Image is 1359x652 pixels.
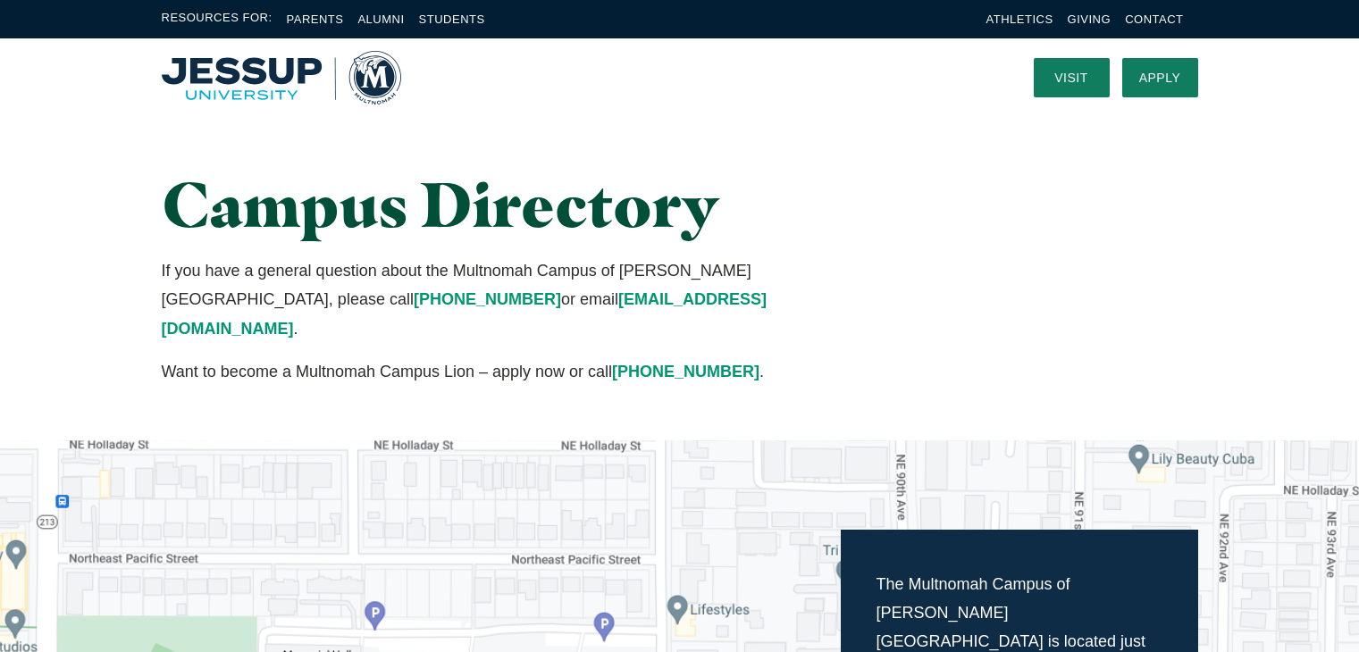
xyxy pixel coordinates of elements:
[162,9,273,29] span: Resources For:
[1034,58,1110,97] a: Visit
[162,290,767,337] a: [EMAIL_ADDRESS][DOMAIN_NAME]
[986,13,1053,26] a: Athletics
[287,13,344,26] a: Parents
[1068,13,1112,26] a: Giving
[162,51,401,104] a: Home
[162,51,401,104] img: Multnomah University Logo
[162,357,842,386] p: Want to become a Multnomah Campus Lion – apply now or call .
[1125,13,1183,26] a: Contact
[419,13,485,26] a: Students
[612,363,759,380] a: [PHONE_NUMBER]
[162,170,842,238] h1: Campus Directory
[414,290,561,308] a: [PHONE_NUMBER]
[162,256,842,343] p: If you have a general question about the Multnomah Campus of [PERSON_NAME][GEOGRAPHIC_DATA], plea...
[1122,58,1198,97] a: Apply
[357,13,404,26] a: Alumni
